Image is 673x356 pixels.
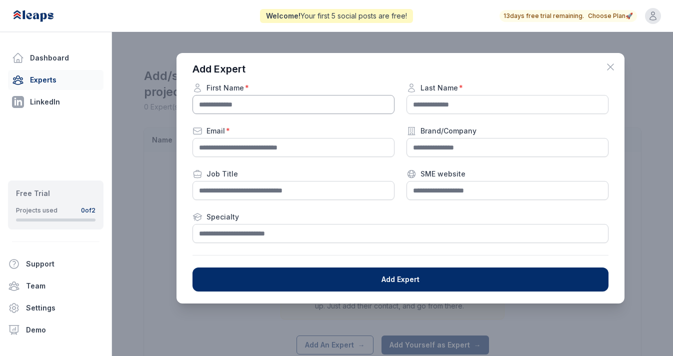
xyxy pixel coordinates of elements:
[4,276,107,296] a: Team
[625,12,633,20] span: 🚀
[4,298,107,318] a: Settings
[192,126,394,136] label: Email
[503,12,633,20] button: 13days free trial remaining.Choose Plan
[4,320,107,340] a: Demo
[12,5,76,27] img: Leaps
[192,169,394,179] label: Job Title
[16,188,95,198] div: Free Trial
[4,254,99,274] button: Support
[8,92,103,112] a: LinkedIn
[192,83,394,93] label: First Name
[192,63,608,75] h2: Add Expert
[406,126,608,136] label: Brand/Company
[8,70,103,90] a: Experts
[260,9,413,23] div: Your first 5 social posts are free!
[406,83,608,93] label: Last Name
[266,11,300,20] span: Welcome!
[192,212,608,222] label: Specialty
[192,267,608,291] button: Add Expert
[503,12,584,20] span: 13 days free trial remaining.
[81,206,95,214] div: 0 of 2
[16,206,57,214] div: Projects used
[406,169,608,179] label: SME website
[8,48,103,68] a: Dashboard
